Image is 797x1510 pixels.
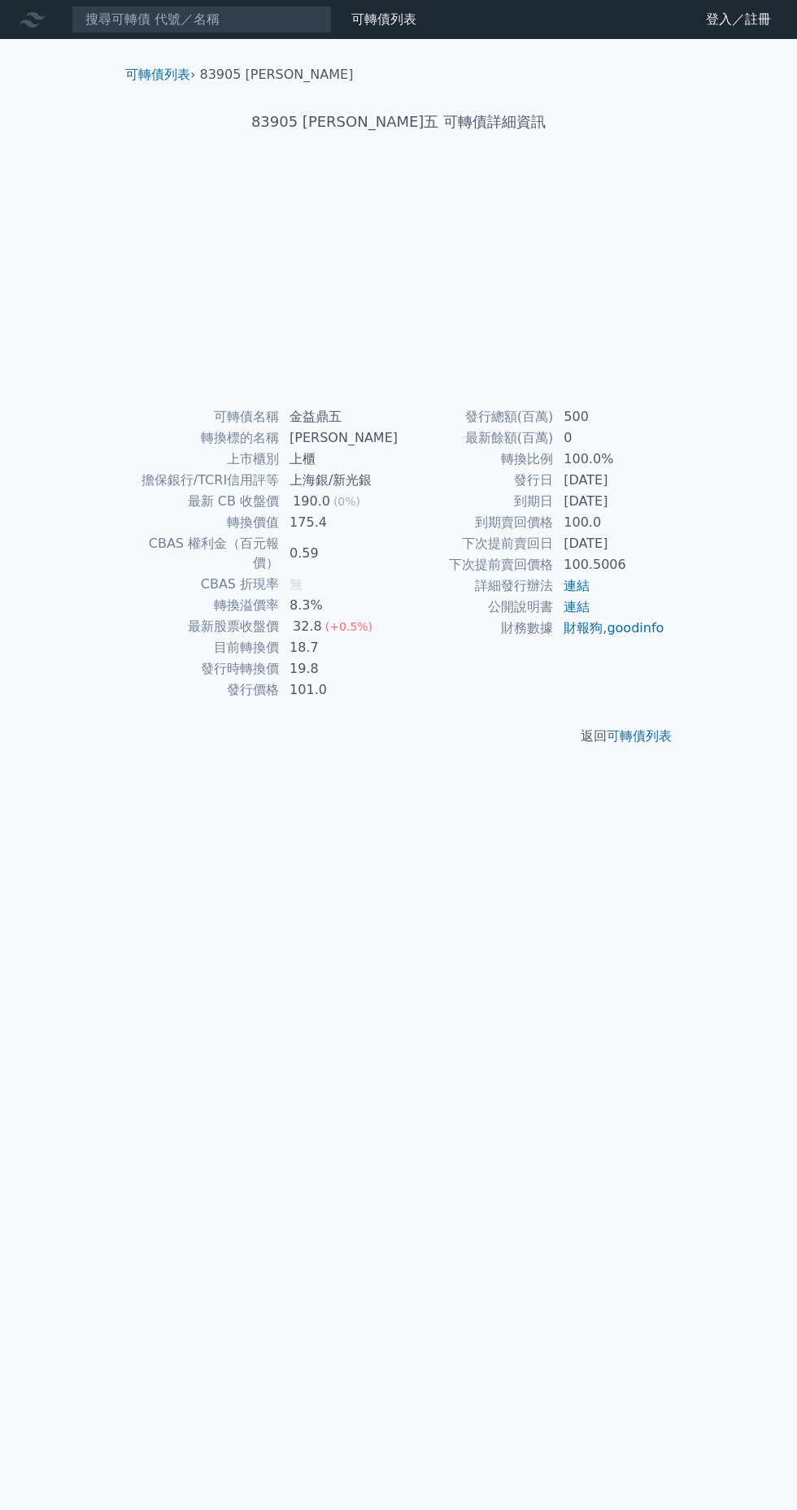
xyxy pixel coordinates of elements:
[290,617,325,636] div: 32.8
[132,449,280,470] td: 上市櫃別
[132,406,280,427] td: 可轉債名稱
[398,491,554,512] td: 到期日
[398,427,554,449] td: 最新餘額(百萬)
[554,491,665,512] td: [DATE]
[125,65,195,85] li: ›
[325,620,372,633] span: (+0.5%)
[554,470,665,491] td: [DATE]
[132,595,280,616] td: 轉換溢價率
[72,6,332,33] input: 搜尋可轉債 代號／名稱
[398,449,554,470] td: 轉換比例
[398,554,554,575] td: 下次提前賣回價格
[564,578,590,593] a: 連結
[607,620,664,636] a: goodinfo
[132,574,280,595] td: CBAS 折現率
[290,492,333,511] div: 190.0
[554,406,665,427] td: 500
[554,427,665,449] td: 0
[398,512,554,533] td: 到期賣回價格
[564,620,603,636] a: 財報狗
[132,533,280,574] td: CBAS 權利金（百元報價）
[398,406,554,427] td: 發行總額(百萬)
[398,618,554,639] td: 財務數據
[280,512,398,533] td: 175.4
[693,7,784,33] a: 登入／註冊
[280,533,398,574] td: 0.59
[398,597,554,618] td: 公開說明書
[280,427,398,449] td: [PERSON_NAME]
[280,637,398,658] td: 18.7
[280,595,398,616] td: 8.3%
[132,616,280,637] td: 最新股票收盤價
[280,406,398,427] td: 金益鼎五
[554,554,665,575] td: 100.5006
[280,679,398,701] td: 101.0
[398,533,554,554] td: 下次提前賣回日
[132,679,280,701] td: 發行價格
[554,512,665,533] td: 100.0
[132,427,280,449] td: 轉換標的名稱
[112,727,685,746] p: 返回
[607,728,672,744] a: 可轉債列表
[554,618,665,639] td: ,
[132,470,280,491] td: 擔保銀行/TCRI信用評等
[132,637,280,658] td: 目前轉換價
[200,65,354,85] li: 83905 [PERSON_NAME]
[112,111,685,133] h1: 83905 [PERSON_NAME]五 可轉債詳細資訊
[280,658,398,679] td: 19.8
[290,576,303,592] span: 無
[132,512,280,533] td: 轉換價值
[554,449,665,470] td: 100.0%
[125,67,190,82] a: 可轉債列表
[280,470,398,491] td: 上海銀/新光銀
[132,491,280,512] td: 最新 CB 收盤價
[554,533,665,554] td: [DATE]
[132,658,280,679] td: 發行時轉換價
[351,11,416,27] a: 可轉債列表
[564,599,590,614] a: 連結
[398,470,554,491] td: 發行日
[280,449,398,470] td: 上櫃
[398,575,554,597] td: 詳細發行辦法
[333,495,360,508] span: (0%)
